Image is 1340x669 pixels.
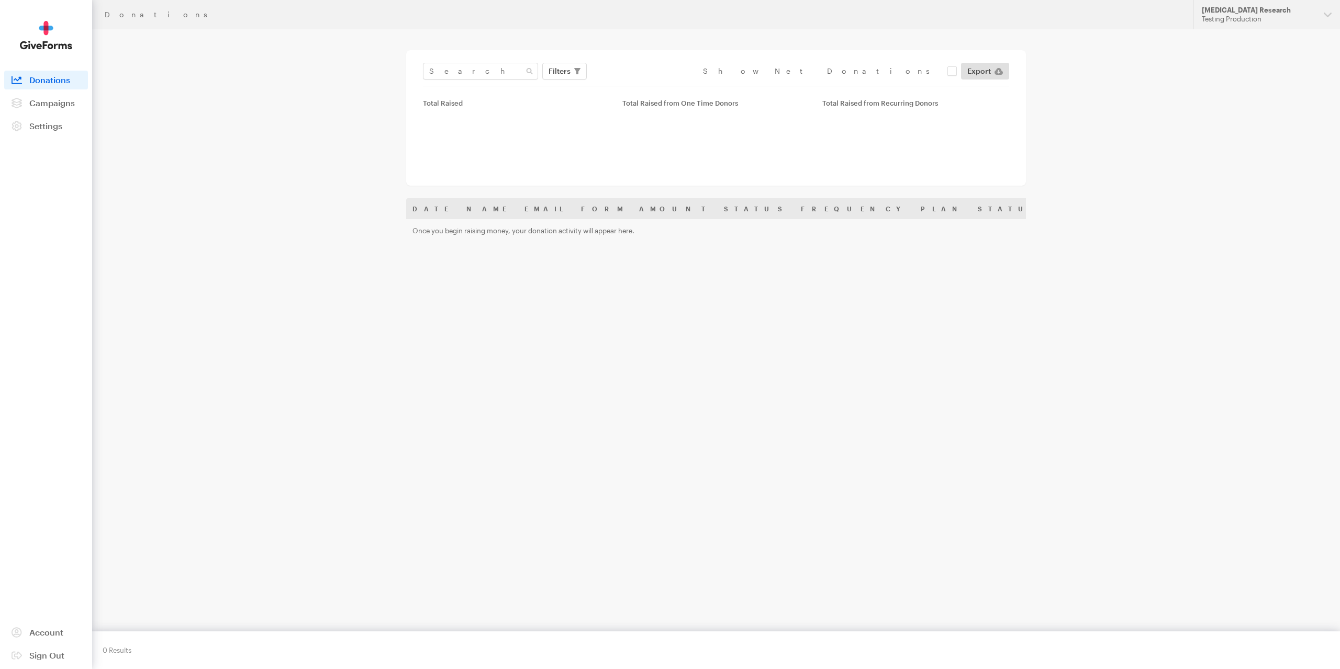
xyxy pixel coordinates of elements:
[961,63,1009,80] a: Export
[103,642,131,659] div: 0 Results
[967,65,991,77] span: Export
[622,99,809,107] div: Total Raised from One Time Donors
[29,627,63,637] span: Account
[518,198,575,219] th: Email
[4,94,88,112] a: Campaigns
[460,198,518,219] th: Name
[4,117,88,135] a: Settings
[549,65,571,77] span: Filters
[406,219,1220,242] td: Once you begin raising money, your donation activity will appear here.
[4,623,88,642] a: Account
[633,198,718,219] th: Amount
[914,198,1048,219] th: Plan Status
[718,198,795,219] th: Status
[29,75,70,85] span: Donations
[406,198,460,219] th: Date
[542,63,587,80] button: Filters
[1202,6,1315,15] div: [MEDICAL_DATA] Research
[4,71,88,89] a: Donations
[29,98,75,108] span: Campaigns
[822,99,1009,107] div: Total Raised from Recurring Donors
[423,99,610,107] div: Total Raised
[1202,15,1315,24] div: Testing Production
[29,121,62,131] span: Settings
[29,650,64,660] span: Sign Out
[20,21,72,50] img: GiveForms
[575,198,633,219] th: Form
[4,646,88,665] a: Sign Out
[795,198,914,219] th: Frequency
[423,63,538,80] input: Search Name & Email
